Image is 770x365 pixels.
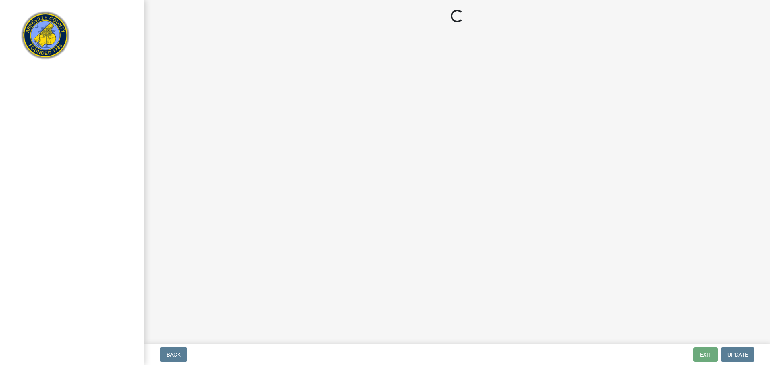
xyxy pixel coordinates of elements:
[727,351,748,358] span: Update
[693,347,718,362] button: Exit
[160,347,187,362] button: Back
[166,351,181,358] span: Back
[721,347,754,362] button: Update
[16,8,75,67] img: Abbeville County, South Carolina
